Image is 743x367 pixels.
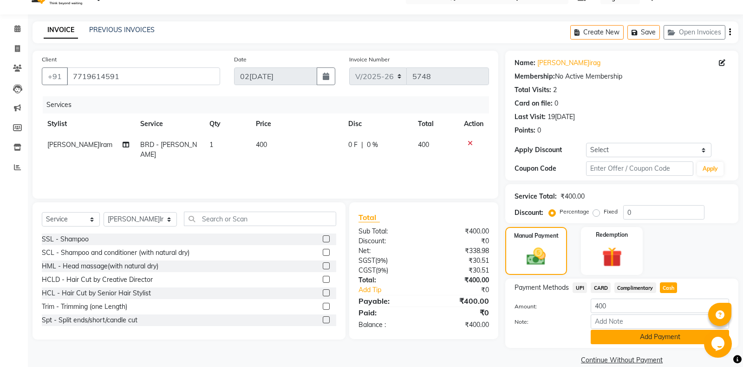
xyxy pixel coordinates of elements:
[515,283,569,293] span: Payment Methods
[367,140,378,150] span: 0 %
[514,232,559,240] label: Manual Payment
[627,25,660,40] button: Save
[47,140,112,149] span: [PERSON_NAME]lram
[352,256,424,266] div: ( )
[424,275,496,285] div: ₹400.00
[424,320,496,330] div: ₹400.00
[573,282,587,293] span: UPI
[352,320,424,330] div: Balance :
[537,126,541,135] div: 0
[424,256,496,266] div: ₹30.51
[349,55,390,64] label: Invoice Number
[352,295,424,307] div: Payable:
[458,113,489,134] th: Action
[554,99,558,108] div: 0
[424,236,496,246] div: ₹0
[596,231,628,239] label: Redemption
[361,140,363,150] span: |
[135,113,204,134] th: Service
[515,72,555,81] div: Membership:
[42,234,89,244] div: SSL - Shampoo
[352,266,424,275] div: ( )
[704,330,734,358] iframe: chat widget
[42,302,127,312] div: Trim - Trimming (one Length)
[515,145,586,155] div: Apply Discount
[591,314,729,329] input: Add Note
[42,288,151,298] div: HCL - Hair Cut by Senior Hair Stylist
[508,318,584,326] label: Note:
[352,236,424,246] div: Discount:
[250,113,343,134] th: Price
[547,112,575,122] div: 19[DATE]
[521,246,552,267] img: _cash.svg
[204,113,250,134] th: Qty
[515,126,535,135] div: Points:
[436,285,496,295] div: ₹0
[515,208,543,218] div: Discount:
[377,257,386,264] span: 9%
[378,267,386,274] span: 9%
[352,275,424,285] div: Total:
[591,330,729,344] button: Add Payment
[424,246,496,256] div: ₹338.98
[553,85,557,95] div: 2
[42,261,158,271] div: HML - Head massage(with natural dry)
[697,162,723,176] button: Apply
[352,246,424,256] div: Net:
[256,140,267,149] span: 400
[424,266,496,275] div: ₹30.51
[358,213,380,222] span: Total
[596,245,628,269] img: _gift.svg
[507,355,736,365] a: Continue Without Payment
[234,55,247,64] label: Date
[89,26,155,34] a: PREVIOUS INVOICES
[537,58,600,68] a: [PERSON_NAME]irag
[515,85,551,95] div: Total Visits:
[352,285,436,295] a: Add Tip
[424,307,496,318] div: ₹0
[412,113,459,134] th: Total
[515,192,557,201] div: Service Total:
[604,207,618,216] label: Fixed
[515,58,535,68] div: Name:
[42,55,57,64] label: Client
[42,67,68,85] button: +91
[424,295,496,307] div: ₹400.00
[209,140,213,149] span: 1
[352,227,424,236] div: Sub Total:
[352,307,424,318] div: Paid:
[664,25,725,40] button: Open Invoices
[515,112,546,122] div: Last Visit:
[591,299,729,313] input: Amount
[515,164,586,173] div: Coupon Code
[660,282,678,293] span: Cash
[43,96,496,113] div: Services
[42,275,153,285] div: HCLD - Hair Cut by Creative Director
[42,315,137,325] div: Spt - Split ends/short/candle cut
[140,140,197,159] span: BRD - [PERSON_NAME]
[508,302,584,311] label: Amount:
[570,25,624,40] button: Create New
[614,282,656,293] span: Complimentary
[44,22,78,39] a: INVOICE
[358,266,376,274] span: CGST
[358,256,375,265] span: SGST
[586,161,693,176] input: Enter Offer / Coupon Code
[343,113,412,134] th: Disc
[42,113,135,134] th: Stylist
[515,99,553,108] div: Card on file:
[561,192,585,201] div: ₹400.00
[184,212,336,226] input: Search or Scan
[560,207,589,216] label: Percentage
[515,72,729,81] div: No Active Membership
[42,248,189,258] div: SCL - Shampoo and conditioner (with natural dry)
[67,67,220,85] input: Search by Name/Mobile/Email/Code
[348,140,358,150] span: 0 F
[591,282,611,293] span: CARD
[418,140,429,149] span: 400
[424,227,496,236] div: ₹400.00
